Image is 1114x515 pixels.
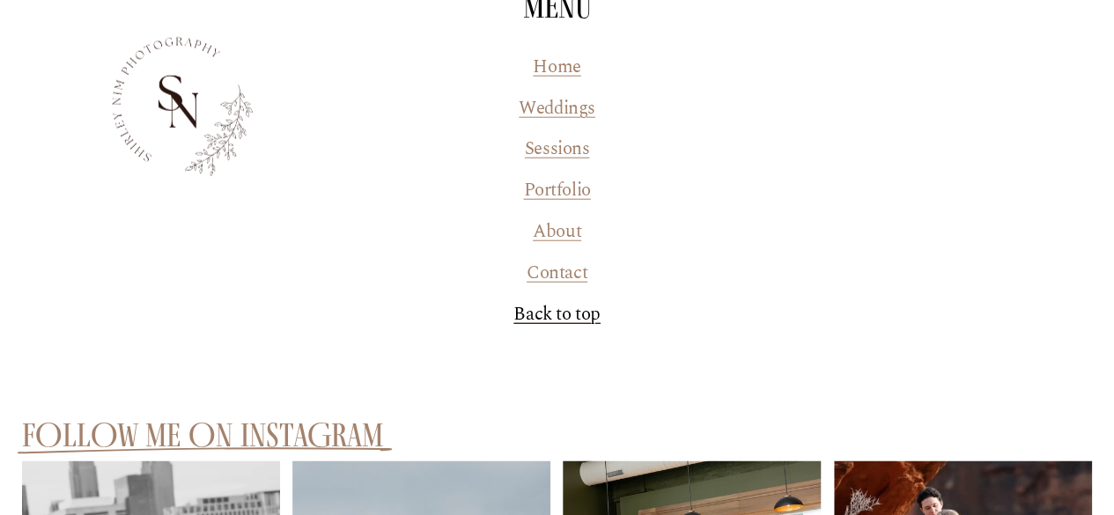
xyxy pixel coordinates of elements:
[533,54,580,81] a: Home
[533,218,581,246] a: About
[523,177,590,204] a: Portfolio
[22,416,383,454] a: follow me on instagram
[519,95,595,122] a: Weddings
[527,260,587,287] a: Contact
[513,300,600,328] span: Back to top
[513,301,600,328] a: Back to top
[525,136,590,163] a: Sessions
